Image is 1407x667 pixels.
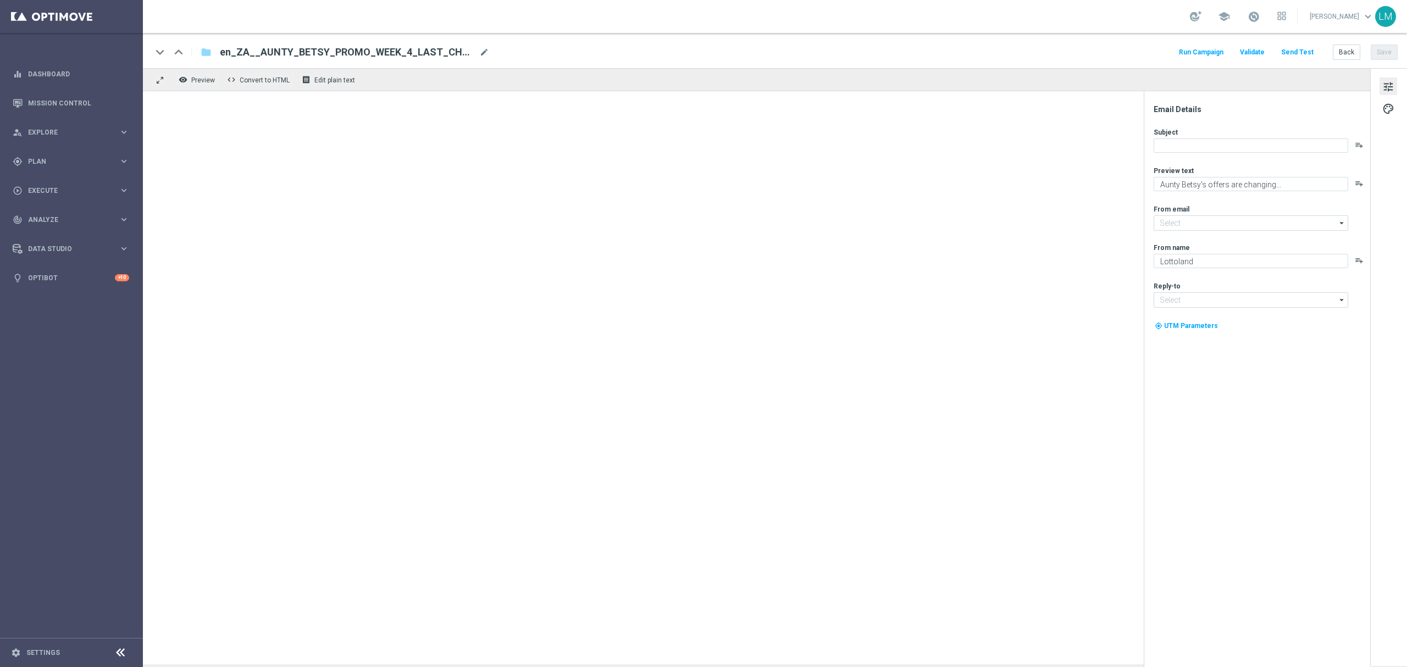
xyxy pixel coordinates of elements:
div: Plan [13,157,119,166]
span: Preview [191,76,215,84]
div: LM [1375,6,1396,27]
a: [PERSON_NAME]keyboard_arrow_down [1309,8,1375,25]
label: Reply-to [1154,282,1181,291]
div: Data Studio [13,244,119,254]
div: Optibot [13,263,129,292]
button: code Convert to HTML [224,73,295,87]
button: remove_red_eye Preview [176,73,220,87]
button: equalizer Dashboard [12,70,130,79]
span: en_ZA__AUNTY_BETSY_PROMO_WEEK_4_LAST_CHANCE__EMT_ALL_EM_TAC_LT [220,46,475,59]
a: Optibot [28,263,115,292]
button: playlist_add [1355,179,1364,188]
i: gps_fixed [13,157,23,166]
a: Settings [26,649,60,656]
span: tune [1382,80,1394,94]
i: equalizer [13,69,23,79]
i: arrow_drop_down [1337,293,1348,307]
button: Run Campaign [1177,45,1225,60]
a: Mission Control [28,88,129,118]
i: keyboard_arrow_right [119,214,129,225]
div: Mission Control [13,88,129,118]
button: playlist_add [1355,256,1364,265]
button: tune [1380,77,1397,95]
i: my_location [1155,322,1162,330]
button: Data Studio keyboard_arrow_right [12,244,130,253]
i: keyboard_arrow_right [119,156,129,166]
span: Edit plain text [314,76,355,84]
i: keyboard_arrow_right [119,185,129,196]
i: folder [201,46,212,59]
i: receipt [302,75,311,84]
i: remove_red_eye [179,75,187,84]
label: Preview text [1154,166,1194,175]
span: Execute [28,187,119,194]
button: playlist_add [1355,141,1364,149]
button: lightbulb Optibot +10 [12,274,130,282]
button: Back [1333,45,1360,60]
input: Select [1154,215,1348,231]
label: From name [1154,243,1190,252]
span: Validate [1240,48,1265,56]
button: Validate [1238,45,1266,60]
i: keyboard_arrow_right [119,243,129,254]
i: lightbulb [13,273,23,283]
div: +10 [115,274,129,281]
button: track_changes Analyze keyboard_arrow_right [12,215,130,224]
i: person_search [13,127,23,137]
span: palette [1382,102,1394,116]
span: mode_edit [479,47,489,57]
span: Analyze [28,216,119,223]
label: Subject [1154,128,1178,137]
button: Send Test [1279,45,1315,60]
i: play_circle_outline [13,186,23,196]
button: Save [1371,45,1398,60]
i: keyboard_arrow_right [119,127,129,137]
button: person_search Explore keyboard_arrow_right [12,128,130,137]
a: Dashboard [28,59,129,88]
button: receipt Edit plain text [299,73,360,87]
div: Analyze [13,215,119,225]
span: keyboard_arrow_down [1362,10,1374,23]
label: From email [1154,205,1189,214]
span: code [227,75,236,84]
span: school [1218,10,1230,23]
div: Dashboard [13,59,129,88]
div: Email Details [1154,104,1369,114]
button: gps_fixed Plan keyboard_arrow_right [12,157,130,166]
i: settings [11,648,21,658]
input: Select [1154,292,1348,308]
i: arrow_drop_down [1337,216,1348,230]
div: Execute [13,186,119,196]
button: Mission Control [12,99,130,108]
button: my_location UTM Parameters [1154,320,1219,332]
div: Explore [13,127,119,137]
span: Data Studio [28,246,119,252]
button: palette [1380,99,1397,117]
button: folder [200,43,213,61]
span: Plan [28,158,119,165]
i: track_changes [13,215,23,225]
span: Convert to HTML [240,76,290,84]
button: play_circle_outline Execute keyboard_arrow_right [12,186,130,195]
span: UTM Parameters [1164,322,1218,330]
span: Explore [28,129,119,136]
